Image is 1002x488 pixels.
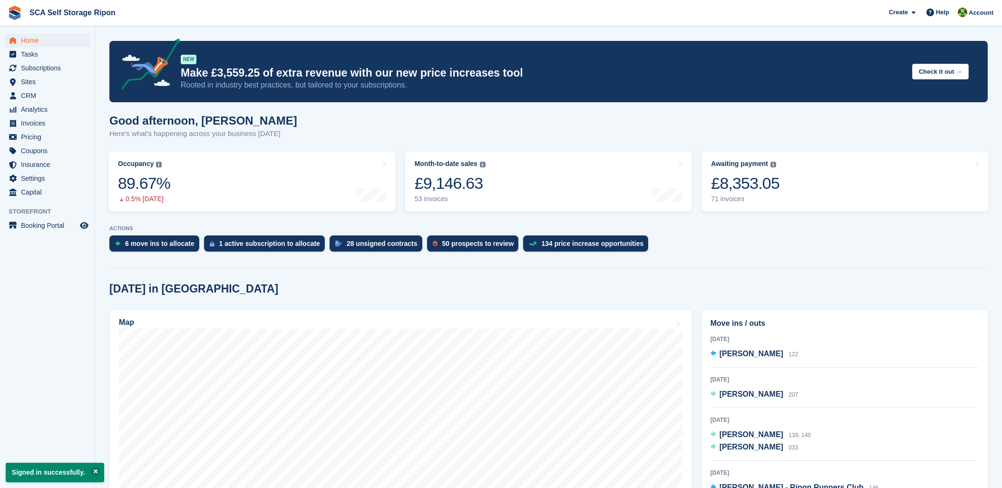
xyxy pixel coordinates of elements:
span: Capital [21,185,78,199]
div: 71 invoices [711,195,779,203]
a: 50 prospects to review [427,235,524,256]
a: [PERSON_NAME] 033 [710,441,798,454]
span: Pricing [21,130,78,144]
span: [PERSON_NAME] [720,430,783,439]
span: [PERSON_NAME] [720,350,783,358]
a: menu [5,158,90,171]
div: 28 unsigned contracts [347,240,418,247]
div: £8,353.05 [711,174,779,193]
div: 89.67% [118,174,170,193]
span: 139, 140 [788,432,811,439]
h2: Map [119,318,134,327]
span: 033 [788,444,798,451]
a: menu [5,75,90,88]
span: Tasks [21,48,78,61]
span: 207 [788,391,798,398]
h2: [DATE] in [GEOGRAPHIC_DATA] [109,283,278,295]
div: 6 move ins to allocate [125,240,195,247]
a: menu [5,144,90,157]
div: 50 prospects to review [442,240,514,247]
a: 134 price increase opportunities [523,235,653,256]
img: icon-info-grey-7440780725fd019a000dd9b08b2336e03edf1995a4989e88bcd33f0948082b44.svg [480,162,486,167]
span: Invoices [21,117,78,130]
img: contract_signature_icon-13c848040528278c33f63329250d36e43548de30e8caae1d1a13099fd9432cc5.svg [335,241,342,246]
a: [PERSON_NAME] 207 [710,389,798,401]
a: 6 move ins to allocate [109,235,204,256]
div: [DATE] [710,416,979,424]
a: menu [5,48,90,61]
img: move_ins_to_allocate_icon-fdf77a2bb77ea45bf5b3d319d69a93e2d87916cf1d5bf7949dd705db3b84f3ca.svg [115,241,120,246]
div: NEW [181,55,196,64]
a: SCA Self Storage Ripon [26,5,119,20]
span: Analytics [21,103,78,116]
img: stora-icon-8386f47178a22dfd0bd8f6a31ec36ba5ce8667c1dd55bd0f319d3a0aa187defe.svg [8,6,22,20]
a: menu [5,219,90,232]
span: Account [969,8,993,18]
span: CRM [21,89,78,102]
a: Preview store [78,220,90,231]
p: Rooted in industry best practices, but tailored to your subscriptions. [181,80,905,90]
div: [DATE] [710,375,979,384]
span: Insurance [21,158,78,171]
div: £9,146.63 [415,174,486,193]
img: active_subscription_to_allocate_icon-d502201f5373d7db506a760aba3b589e785aa758c864c3986d89f69b8ff3... [210,241,214,247]
img: icon-info-grey-7440780725fd019a000dd9b08b2336e03edf1995a4989e88bcd33f0948082b44.svg [156,162,162,167]
span: Storefront [9,207,95,216]
a: menu [5,34,90,47]
span: Coupons [21,144,78,157]
span: Create [889,8,908,17]
img: icon-info-grey-7440780725fd019a000dd9b08b2336e03edf1995a4989e88bcd33f0948082b44.svg [770,162,776,167]
div: Occupancy [118,160,154,168]
span: [PERSON_NAME] [720,390,783,398]
a: Month-to-date sales £9,146.63 53 invoices [405,151,692,212]
a: menu [5,172,90,185]
p: Signed in successfully. [6,463,104,482]
div: Awaiting payment [711,160,768,168]
a: menu [5,117,90,130]
div: [DATE] [710,335,979,343]
img: prospect-51fa495bee0391a8d652442698ab0144808aea92771e9ea1ae160a38d050c398.svg [433,241,438,246]
img: Kelly Neesham [958,8,967,17]
a: Awaiting payment £8,353.05 71 invoices [701,151,989,212]
span: Home [21,34,78,47]
a: menu [5,61,90,75]
div: Month-to-date sales [415,160,477,168]
a: 1 active subscription to allocate [204,235,330,256]
div: 134 price increase opportunities [541,240,643,247]
a: menu [5,103,90,116]
span: Booking Portal [21,219,78,232]
div: 0.5% [DATE] [118,195,170,203]
span: [PERSON_NAME] [720,443,783,451]
a: menu [5,130,90,144]
a: 28 unsigned contracts [330,235,427,256]
p: Make £3,559.25 of extra revenue with our new price increases tool [181,66,905,80]
img: price-adjustments-announcement-icon-8257ccfd72463d97f412b2fc003d46551f7dbcb40ab6d574587a9cd5c0d94... [114,39,180,93]
a: Occupancy 89.67% 0.5% [DATE] [108,151,396,212]
span: Settings [21,172,78,185]
img: price_increase_opportunities-93ffe204e8149a01c8c9dc8f82e8f89637d9d84a8eef4429ea346261dce0b2c0.svg [529,242,536,246]
button: Check it out → [912,64,969,79]
p: Here's what's happening across your business [DATE] [109,128,297,139]
p: ACTIONS [109,225,988,232]
div: 1 active subscription to allocate [219,240,320,247]
span: Help [936,8,949,17]
a: [PERSON_NAME] 139, 140 [710,429,811,441]
h1: Good afternoon, [PERSON_NAME] [109,114,297,127]
span: 122 [788,351,798,358]
h2: Move ins / outs [710,318,979,329]
a: menu [5,89,90,102]
span: Sites [21,75,78,88]
div: 53 invoices [415,195,486,203]
span: Subscriptions [21,61,78,75]
a: [PERSON_NAME] 122 [710,348,798,361]
div: [DATE] [710,468,979,477]
a: menu [5,185,90,199]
